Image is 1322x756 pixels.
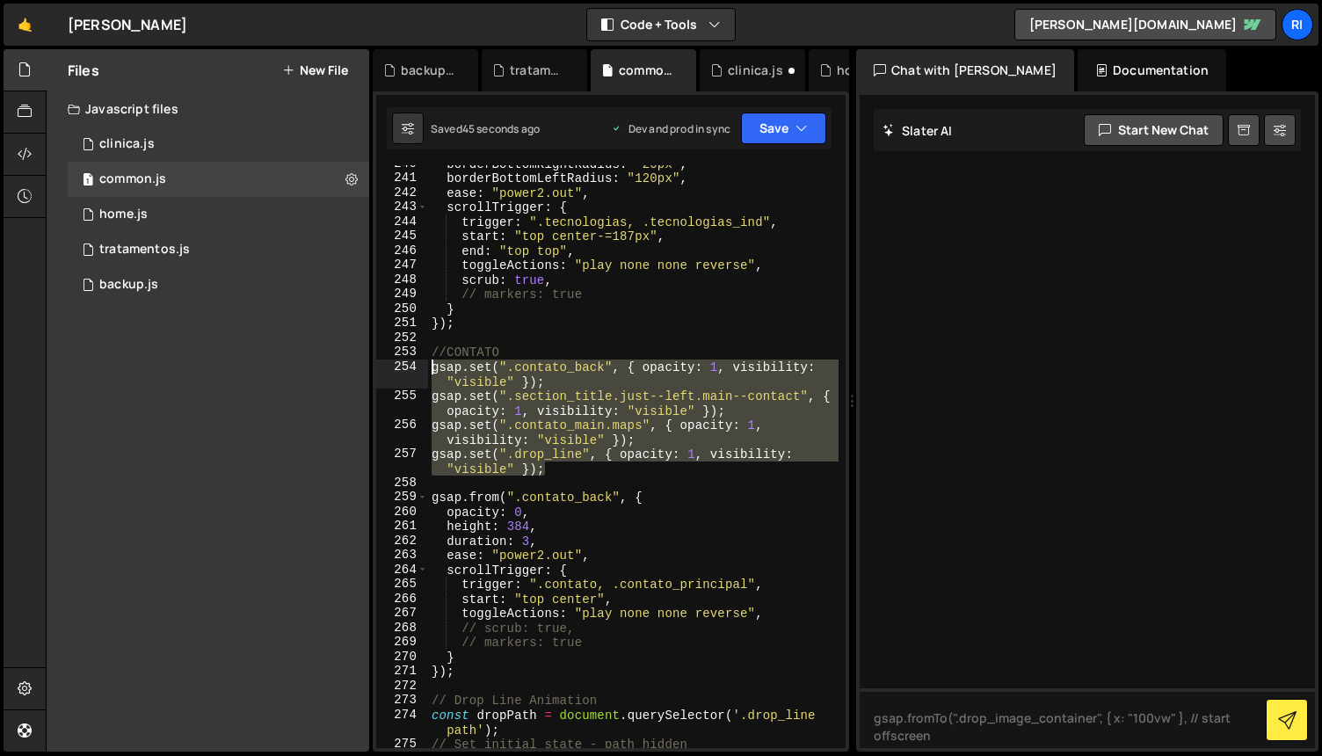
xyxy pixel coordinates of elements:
[1282,9,1313,40] a: Ri
[68,267,369,302] div: 12452/42849.js
[376,606,428,621] div: 267
[376,273,428,287] div: 248
[462,121,540,136] div: 45 seconds ago
[376,345,428,360] div: 253
[611,121,730,136] div: Dev and prod in sync
[376,534,428,549] div: 262
[856,49,1074,91] div: Chat with [PERSON_NAME]
[83,174,93,188] span: 1
[376,592,428,607] div: 266
[1078,49,1226,91] div: Documentation
[376,650,428,665] div: 270
[99,171,166,187] div: common.js
[1014,9,1276,40] a: [PERSON_NAME][DOMAIN_NAME]
[1084,114,1224,146] button: Start new chat
[376,519,428,534] div: 261
[376,244,428,258] div: 246
[837,62,893,79] div: homepage_salvato.js
[376,737,428,752] div: 275
[431,121,540,136] div: Saved
[510,62,566,79] div: tratamentos.js
[376,621,428,636] div: 268
[376,577,428,592] div: 265
[376,708,428,737] div: 274
[68,197,369,232] div: 12452/30174.js
[47,91,369,127] div: Javascript files
[376,316,428,331] div: 251
[376,693,428,708] div: 273
[376,563,428,578] div: 264
[68,232,369,267] div: 12452/42786.js
[99,207,148,222] div: home.js
[68,127,369,162] div: 12452/44846.js
[376,200,428,214] div: 243
[376,476,428,491] div: 258
[376,664,428,679] div: 271
[376,505,428,520] div: 260
[99,242,190,258] div: tratamentos.js
[376,548,428,563] div: 263
[619,62,675,79] div: common.js
[376,447,428,476] div: 257
[376,214,428,229] div: 244
[587,9,735,40] button: Code + Tools
[401,62,457,79] div: backup.js
[883,122,953,139] h2: Slater AI
[68,61,99,80] h2: Files
[99,136,155,152] div: clinica.js
[68,14,187,35] div: [PERSON_NAME]
[376,302,428,316] div: 250
[376,635,428,650] div: 269
[99,277,158,293] div: backup.js
[376,389,428,418] div: 255
[68,162,369,197] div: 12452/42847.js
[728,62,783,79] div: clinica.js
[376,360,428,389] div: 254
[376,258,428,273] div: 247
[376,185,428,200] div: 242
[741,113,826,144] button: Save
[4,4,47,46] a: 🤙
[376,229,428,244] div: 245
[376,287,428,302] div: 249
[376,171,428,185] div: 241
[376,418,428,447] div: 256
[376,490,428,505] div: 259
[376,679,428,694] div: 272
[282,63,348,77] button: New File
[376,331,428,345] div: 252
